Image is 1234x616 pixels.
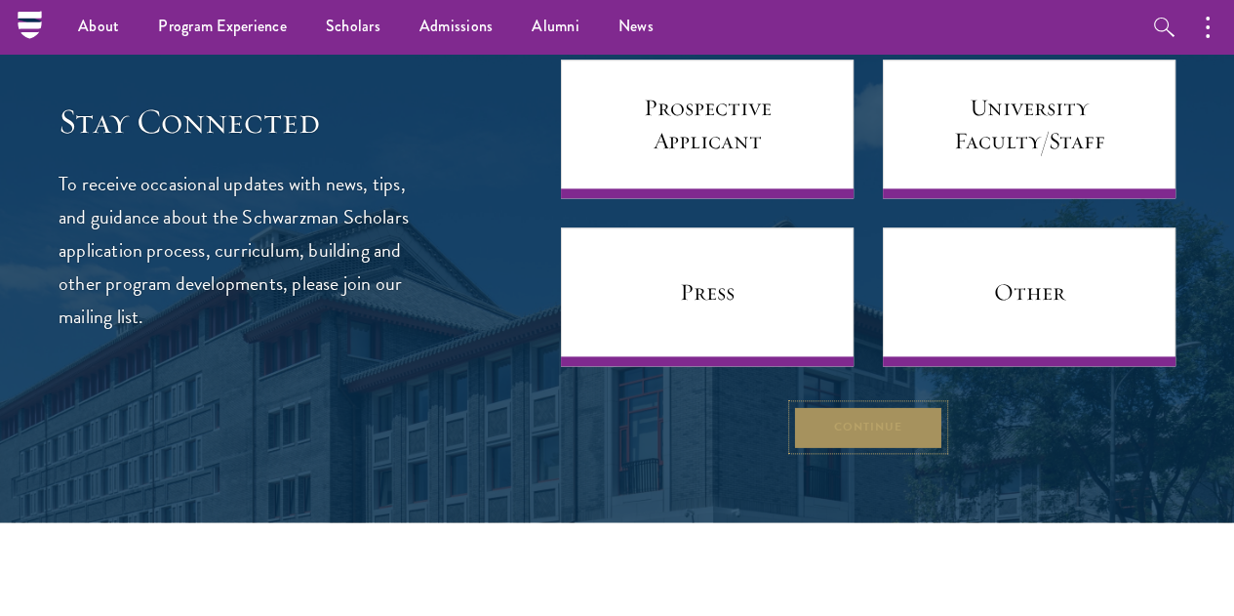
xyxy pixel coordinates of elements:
button: Continue [793,405,943,449]
a: Other [883,227,1175,366]
p: To receive occasional updates with news, tips, and guidance about the Schwarzman Scholars applica... [59,167,424,333]
h3: Stay Connected [59,101,424,143]
a: University Faculty/Staff [883,60,1175,198]
a: Press [561,227,854,366]
a: Prospective Applicant [561,60,854,198]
